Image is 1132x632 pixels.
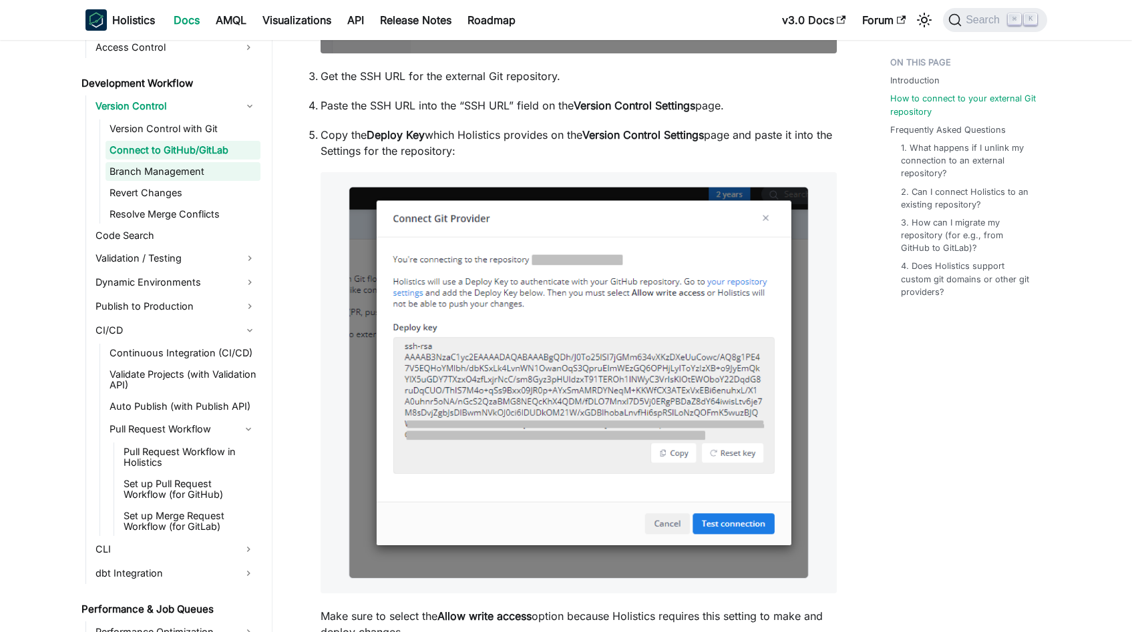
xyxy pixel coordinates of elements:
a: dbt Integration [91,563,236,584]
p: Paste the SSH URL into the “SSH URL” field on the page. [321,97,837,113]
a: Pull Request Workflow in Holistics [120,442,260,472]
nav: Docs sidebar [72,40,272,632]
button: Expand sidebar category 'dbt Integration' [236,563,260,584]
b: Holistics [112,12,155,28]
a: Roadmap [459,9,524,31]
strong: Version Control Settings [582,128,704,141]
a: Publish to Production [91,296,260,317]
a: Auto Publish (with Publish API) [106,397,260,416]
button: Switch between dark and light mode (currently light mode) [914,9,935,31]
a: 2. Can I connect Holistics to an existing repository? [901,186,1034,211]
a: Resolve Merge Conflicts [106,205,260,224]
a: Docs [166,9,208,31]
img: Holistics [85,9,107,31]
a: Branch Management [106,162,260,181]
a: How to connect to your external Git repository [890,92,1039,117]
a: Version Control with Git [106,119,260,138]
a: Release Notes [372,9,459,31]
kbd: ⌘ [1008,13,1021,25]
a: v3.0 Docs [774,9,854,31]
a: Continuous Integration (CI/CD) [106,344,260,362]
kbd: K [1024,13,1037,25]
a: API [339,9,372,31]
button: Expand sidebar category 'Access Control' [236,37,260,58]
a: Code Search [91,226,260,245]
button: Collapse sidebar category 'Pull Request Workflow' [236,418,260,440]
a: Version Control [91,95,260,117]
a: CLI [91,539,236,560]
span: Search [962,14,1008,26]
a: Set up Pull Request Workflow (for GitHub) [120,475,260,504]
a: Introduction [890,74,940,87]
a: HolisticsHolistics [85,9,155,31]
p: Get the SSH URL for the external Git repository. [321,68,837,84]
a: 3. How can I migrate my repository (for e.g., from GitHub to GitLab)? [901,216,1034,255]
a: Pull Request Workflow [106,418,236,440]
a: Forum [854,9,914,31]
a: 4. Does Holistics support custom git domains or other git providers? [901,260,1034,298]
a: Visualizations [254,9,339,31]
a: Access Control [91,37,236,58]
a: Validation / Testing [91,248,260,269]
a: Performance & Job Queues [77,600,260,619]
a: CI/CD [91,320,260,341]
a: 1. What happens if I unlink my connection to an external repository? [901,141,1034,180]
a: Connect to GitHub/GitLab [106,141,260,160]
button: Search (Command+K) [943,8,1047,32]
a: Frequently Asked Questions [890,123,1006,136]
a: Set up Merge Request Workflow (for GitLab) [120,507,260,536]
a: Revert Changes [106,184,260,202]
strong: Allow write access [437,609,532,623]
strong: Version Control Settings [574,99,695,112]
a: AMQL [208,9,254,31]
a: Validate Projects (with Validation API) [106,365,260,394]
strong: Deploy Key [367,128,425,141]
button: Expand sidebar category 'CLI' [236,539,260,560]
p: Copy the which Holistics provides on the page and paste it into the Settings for the repository: [321,127,837,159]
a: Development Workflow [77,74,260,93]
a: Dynamic Environments [91,272,260,293]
